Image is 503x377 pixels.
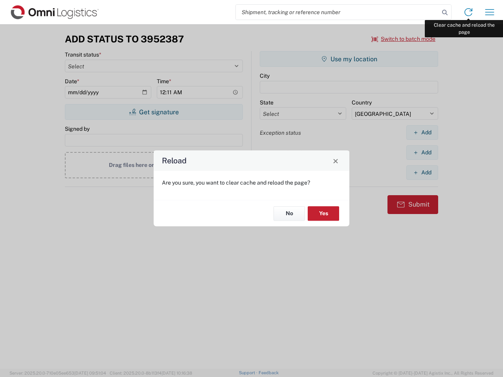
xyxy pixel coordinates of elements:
button: Close [330,155,341,166]
input: Shipment, tracking or reference number [236,5,439,20]
p: Are you sure, you want to clear cache and reload the page? [162,179,341,186]
h4: Reload [162,155,187,167]
button: Yes [308,206,339,221]
button: No [274,206,305,221]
